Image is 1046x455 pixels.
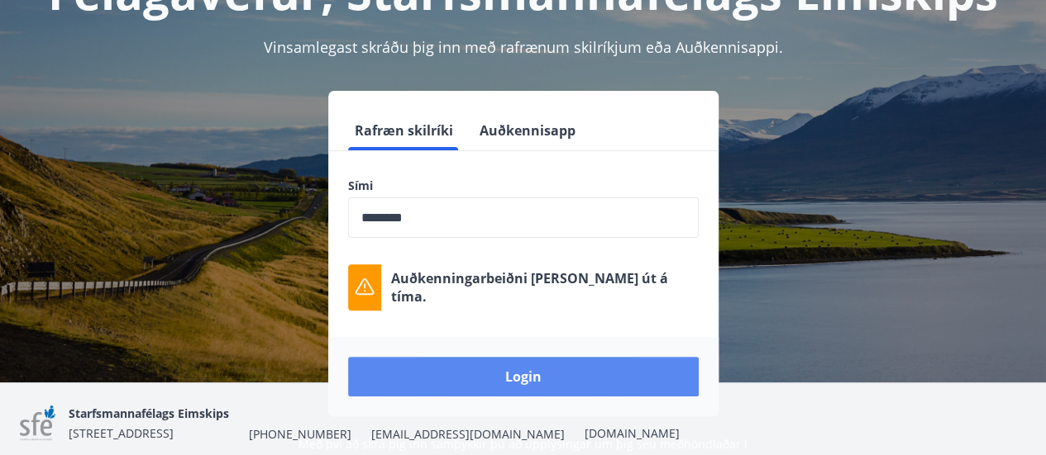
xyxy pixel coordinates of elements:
img: 7sa1LslLnpN6OqSLT7MqncsxYNiZGdZT4Qcjshc2.png [20,405,55,441]
span: [PHONE_NUMBER] [249,426,351,443]
span: [EMAIL_ADDRESS][DOMAIN_NAME] [371,426,565,443]
a: [DOMAIN_NAME] [585,425,680,441]
span: Vinsamlegast skráðu þig inn með rafrænum skilríkjum eða Auðkennisappi. [264,37,783,57]
p: Auðkenningarbeiðni [PERSON_NAME] út á tíma. [391,269,699,306]
span: Starfsmannafélags Eimskips [69,405,229,421]
span: [STREET_ADDRESS] [69,425,174,441]
button: Login [348,357,699,396]
button: Auðkennisapp [473,111,582,150]
button: Rafræn skilríki [348,111,460,150]
label: Sími [348,178,699,194]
